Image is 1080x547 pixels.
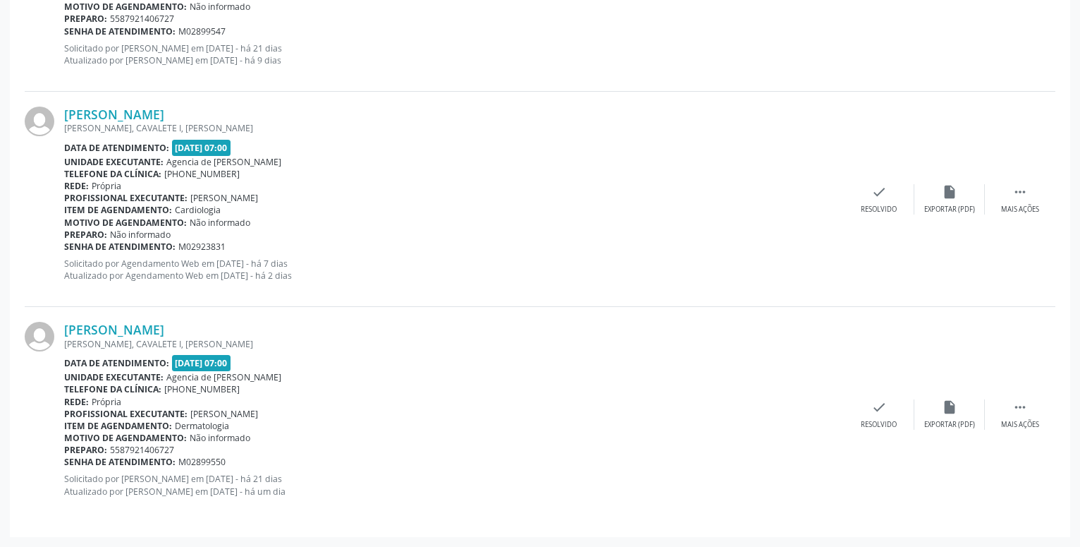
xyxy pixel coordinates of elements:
b: Data de atendimento: [64,357,169,369]
span: [PERSON_NAME] [190,192,258,204]
span: Própria [92,396,121,408]
span: Própria [92,180,121,192]
span: 5587921406727 [110,13,174,25]
div: Mais ações [1001,205,1039,215]
span: 5587921406727 [110,444,174,456]
b: Motivo de agendamento: [64,1,187,13]
span: Agencia de [PERSON_NAME] [166,156,281,168]
i: insert_drive_file [942,399,957,415]
div: Exportar (PDF) [924,205,975,215]
span: Não informado [110,229,171,241]
span: [PHONE_NUMBER] [164,168,240,180]
span: [PHONE_NUMBER] [164,383,240,395]
b: Senha de atendimento: [64,241,176,253]
b: Unidade executante: [64,371,164,383]
span: M02923831 [178,241,226,253]
b: Data de atendimento: [64,142,169,154]
b: Profissional executante: [64,408,188,420]
div: Exportar (PDF) [924,420,975,430]
div: Resolvido [861,420,897,430]
div: Resolvido [861,205,897,215]
span: Não informado [190,432,250,444]
b: Senha de atendimento: [64,25,176,37]
b: Item de agendamento: [64,204,172,216]
span: Cardiologia [175,204,221,216]
i: check [871,399,887,415]
img: img [25,322,54,351]
a: [PERSON_NAME] [64,322,164,337]
b: Unidade executante: [64,156,164,168]
b: Rede: [64,396,89,408]
span: [DATE] 07:00 [172,355,231,371]
i:  [1012,184,1028,200]
b: Preparo: [64,229,107,241]
span: Não informado [190,217,250,229]
b: Item de agendamento: [64,420,172,432]
span: M02899550 [178,456,226,468]
span: Dermatologia [175,420,229,432]
div: [PERSON_NAME], CAVALETE I, [PERSON_NAME] [64,338,844,350]
i:  [1012,399,1028,415]
img: img [25,107,54,136]
b: Motivo de agendamento: [64,432,187,444]
div: [PERSON_NAME], CAVALETE I, [PERSON_NAME] [64,122,844,134]
span: M02899547 [178,25,226,37]
p: Solicitado por [PERSON_NAME] em [DATE] - há 21 dias Atualizado por [PERSON_NAME] em [DATE] - há 9... [64,42,844,66]
div: Mais ações [1001,420,1039,430]
a: [PERSON_NAME] [64,107,164,122]
b: Senha de atendimento: [64,456,176,468]
b: Profissional executante: [64,192,188,204]
p: Solicitado por Agendamento Web em [DATE] - há 7 dias Atualizado por Agendamento Web em [DATE] - h... [64,258,844,282]
span: Não informado [190,1,250,13]
span: [PERSON_NAME] [190,408,258,420]
b: Telefone da clínica: [64,383,161,395]
b: Telefone da clínica: [64,168,161,180]
span: Agencia de [PERSON_NAME] [166,371,281,383]
b: Preparo: [64,13,107,25]
i: check [871,184,887,200]
b: Preparo: [64,444,107,456]
p: Solicitado por [PERSON_NAME] em [DATE] - há 21 dias Atualizado por [PERSON_NAME] em [DATE] - há u... [64,473,844,497]
b: Motivo de agendamento: [64,217,187,229]
b: Rede: [64,180,89,192]
i: insert_drive_file [942,184,957,200]
span: [DATE] 07:00 [172,140,231,156]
